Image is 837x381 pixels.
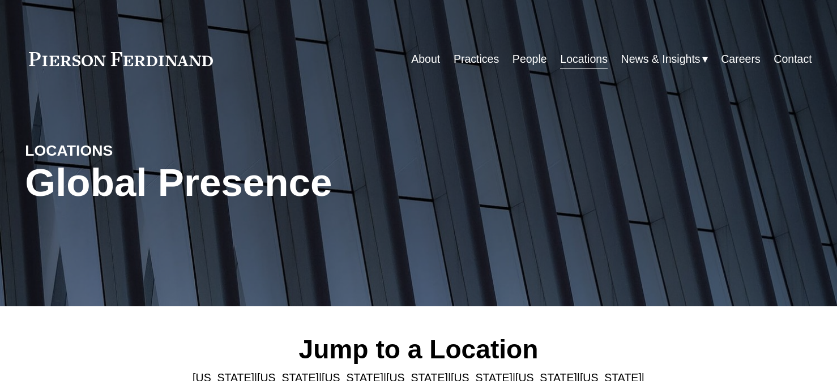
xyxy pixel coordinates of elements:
h4: LOCATIONS [25,142,221,161]
a: Careers [721,48,760,70]
h1: Global Presence [25,160,549,205]
a: Practices [454,48,499,70]
a: Locations [560,48,608,70]
a: folder dropdown [621,48,708,70]
h2: Jump to a Location [189,334,648,366]
span: News & Insights [621,49,701,69]
a: Contact [774,48,812,70]
a: People [513,48,547,70]
a: About [411,48,440,70]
